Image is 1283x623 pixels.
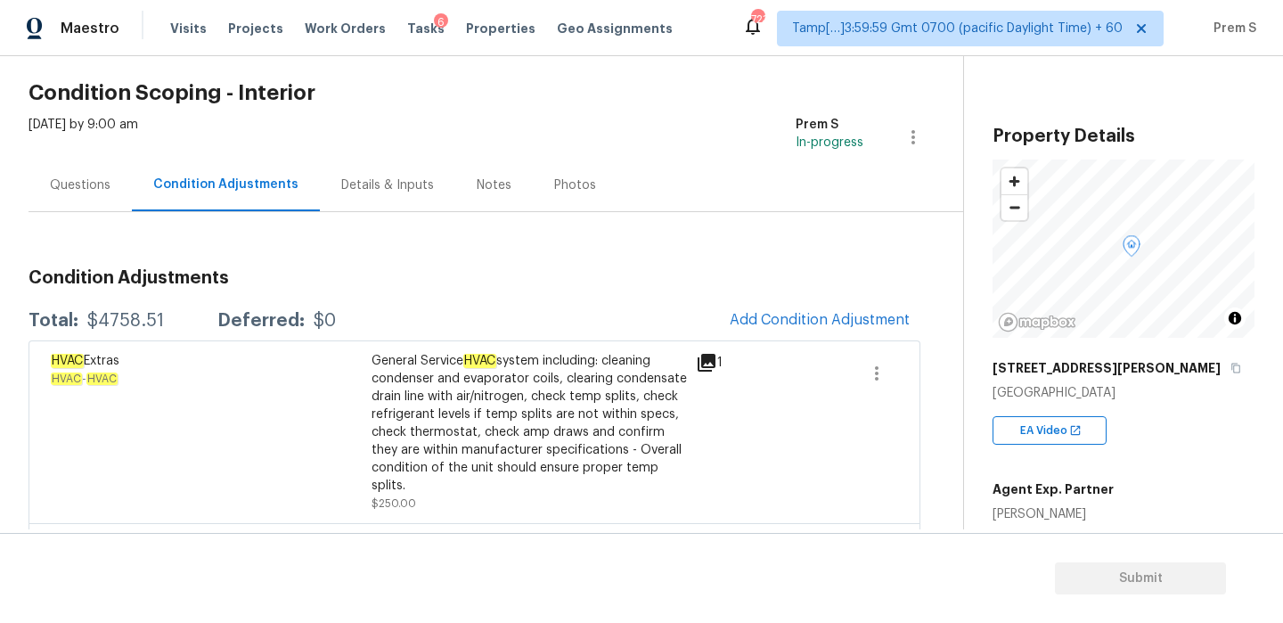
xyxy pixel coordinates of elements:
div: Questions [50,176,110,194]
em: HVAC [86,373,118,385]
span: Add Condition Adjustment [730,312,910,328]
span: - [51,373,118,384]
span: Maestro [61,20,119,37]
div: 723 [751,11,764,29]
span: Visits [170,20,207,37]
h5: [STREET_ADDRESS][PERSON_NAME] [993,359,1221,377]
h3: Property Details [993,127,1254,145]
div: 6 [434,13,448,31]
div: Details & Inputs [341,176,434,194]
div: Condition Adjustments [153,176,298,193]
span: Tamp[…]3:59:59 Gmt 0700 (pacific Daylight Time) + 60 [792,20,1123,37]
button: Zoom in [1001,168,1027,194]
span: Geo Assignments [557,20,673,37]
div: General Service system including: cleaning condenser and evaporator coils, clearing condensate dr... [372,352,692,495]
div: [PERSON_NAME] [993,505,1114,523]
div: EA Video [993,416,1107,445]
div: Photos [554,176,596,194]
span: Extras [51,354,119,368]
div: [DATE] by 9:00 am [29,116,138,159]
h5: Agent Exp. Partner [993,480,1114,498]
div: Total: [29,312,78,330]
div: $0 [314,312,336,330]
button: Copy Address [1228,360,1244,376]
div: Map marker [1123,235,1140,263]
div: Deferred: [217,312,305,330]
button: Add Condition Adjustment [719,301,920,339]
div: $4758.51 [87,312,164,330]
span: $250.00 [372,498,416,509]
button: Toggle attribution [1224,307,1246,329]
div: Prem S [796,116,863,134]
canvas: Map [993,160,1270,338]
span: Zoom out [1001,195,1027,220]
span: EA Video [1020,422,1075,439]
span: Projects [228,20,283,37]
span: Toggle attribution [1230,308,1240,328]
a: Mapbox homepage [998,312,1076,332]
div: 1 [696,352,780,373]
h2: Condition Scoping - Interior [29,84,963,102]
span: Properties [466,20,535,37]
em: HVAC [463,354,496,368]
em: HVAC [51,354,84,368]
img: Open In New Icon [1069,424,1082,437]
em: HVAC [51,373,82,385]
h3: Condition Adjustments [29,269,920,287]
span: Prem S [1206,20,1256,37]
span: Work Orders [305,20,386,37]
span: Tasks [407,22,445,35]
div: [GEOGRAPHIC_DATA] [993,384,1254,402]
div: Notes [477,176,511,194]
span: In-progress [796,136,863,149]
button: Zoom out [1001,194,1027,220]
